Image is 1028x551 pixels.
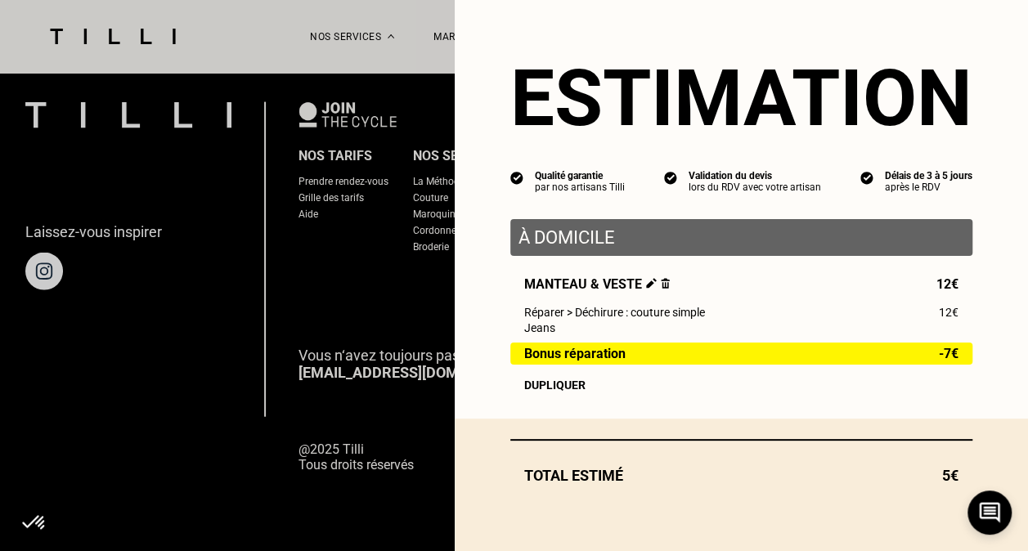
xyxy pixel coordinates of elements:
[942,467,958,484] span: 5€
[510,52,972,144] section: Estimation
[524,306,705,319] span: Réparer > Déchirure : couture simple
[885,170,972,181] div: Délais de 3 à 5 jours
[664,170,677,185] img: icon list info
[936,276,958,292] span: 12€
[524,276,670,292] span: Manteau & veste
[689,170,821,181] div: Validation du devis
[885,181,972,193] div: après le RDV
[524,321,555,334] span: Jeans
[510,467,972,484] div: Total estimé
[860,170,873,185] img: icon list info
[661,278,670,289] img: Supprimer
[524,347,626,361] span: Bonus réparation
[689,181,821,193] div: lors du RDV avec votre artisan
[535,170,625,181] div: Qualité garantie
[524,379,958,392] div: Dupliquer
[646,278,657,289] img: Éditer
[939,347,958,361] span: -7€
[518,227,964,248] p: À domicile
[939,306,958,319] span: 12€
[510,170,523,185] img: icon list info
[535,181,625,193] div: par nos artisans Tilli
